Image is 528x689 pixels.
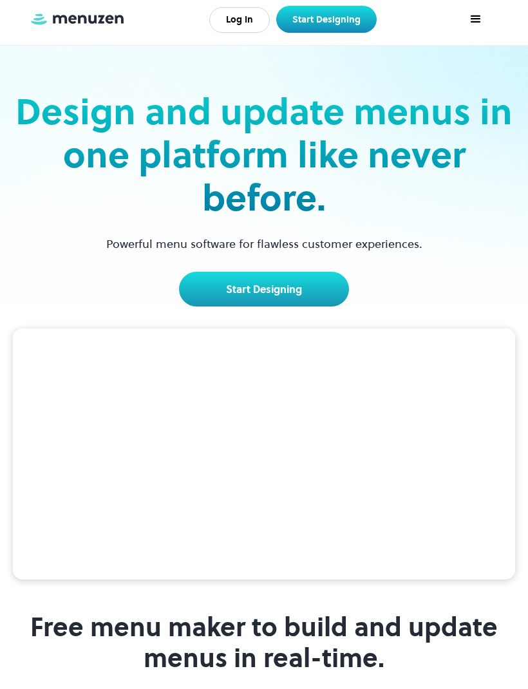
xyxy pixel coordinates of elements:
p: Powerful menu software for flawless customer experiences. [90,235,438,252]
a: Start Designing [179,272,349,307]
a: Start Designing [276,6,377,33]
h1: Free menu maker to build and update menus in real-time. [18,612,511,674]
h2: Design and update menus in one platform like never before. [13,90,515,220]
a: home [29,12,126,27]
a: Log In [209,7,270,33]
